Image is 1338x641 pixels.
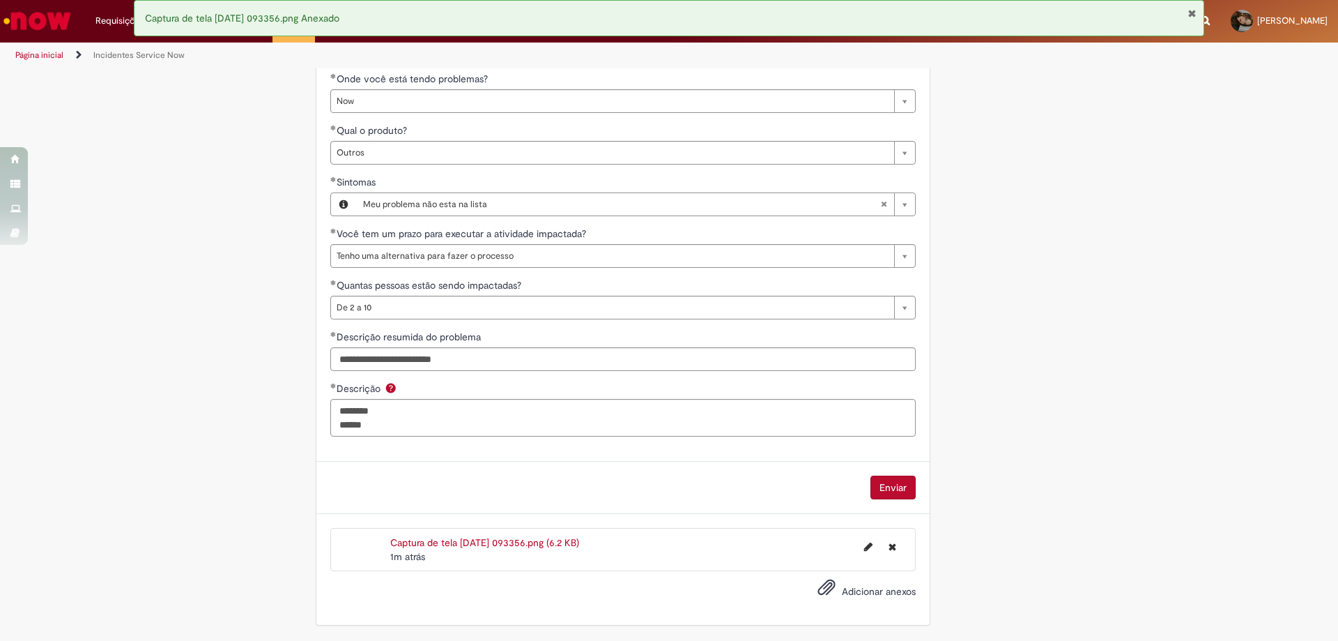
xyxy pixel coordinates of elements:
img: ServiceNow [1,7,73,35]
input: Descrição resumida do problema [330,347,916,371]
abbr: Limpar campo Sintomas [873,193,894,216]
span: Onde você está tendo problemas? [337,73,491,85]
button: Excluir Captura de tela 2025-09-29 093356.png [880,536,905,558]
ul: Trilhas de página [10,43,882,68]
time: 29/09/2025 09:34:06 [390,550,425,563]
span: Requisições [95,14,144,28]
span: De 2 a 10 [337,296,887,319]
span: Now [337,90,887,112]
button: Adicionar anexos [814,575,839,607]
button: Editar nome de arquivo Captura de tela 2025-09-29 093356.png [856,536,881,558]
a: Captura de tela [DATE] 093356.png (6.2 KB) [390,536,579,549]
a: Meu problema não esta na listaLimpar campo Sintomas [356,193,915,216]
span: Sintomas [337,176,378,188]
span: Meu problema não esta na lista [363,193,880,216]
button: Fechar Notificação [1187,8,1197,19]
span: Outros [337,142,887,164]
span: Ajuda para Descrição [383,382,399,393]
span: [PERSON_NAME] [1257,15,1328,27]
button: Enviar [870,476,916,499]
span: Obrigatório Preenchido [330,125,337,130]
span: Você tem um prazo para executar a atividade impactada? [337,227,589,240]
span: Obrigatório Preenchido [330,383,337,389]
span: Obrigatório Preenchido [330,228,337,234]
a: Página inicial [15,50,63,61]
span: Obrigatório Preenchido [330,176,337,182]
span: Quantas pessoas estão sendo impactadas? [337,279,524,292]
span: Obrigatório Preenchido [330,331,337,337]
span: Adicionar anexos [842,586,916,598]
span: Qual o produto? [337,124,410,137]
span: Tenho uma alternativa para fazer o processo [337,245,887,267]
span: Descrição [337,382,383,395]
span: Captura de tela [DATE] 093356.png Anexado [145,12,339,24]
span: 1m atrás [390,550,425,563]
a: Incidentes Service Now [93,50,185,61]
span: Obrigatório Preenchido [330,73,337,79]
button: Sintomas, Visualizar este registro Meu problema não esta na lista [331,193,356,216]
span: Obrigatório Preenchido [330,280,337,285]
span: Descrição resumida do problema [337,331,484,343]
textarea: Descrição [330,399,916,437]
